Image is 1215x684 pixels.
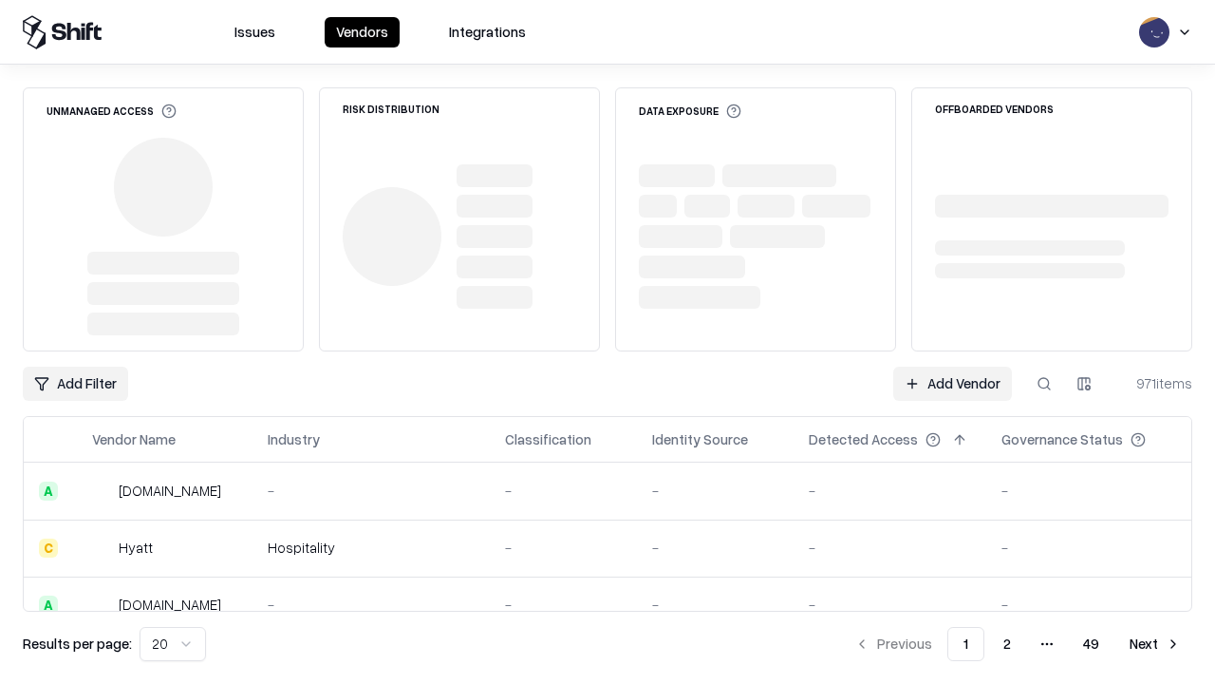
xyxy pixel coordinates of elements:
div: Detected Access [809,429,918,449]
div: - [1001,481,1176,501]
img: primesec.co.il [92,596,111,615]
div: Hospitality [268,538,475,558]
div: C [39,539,58,558]
a: Add Vendor [893,367,1012,401]
img: intrado.com [92,482,111,501]
div: Unmanaged Access [47,104,177,119]
div: [DOMAIN_NAME] [119,595,221,615]
div: [DOMAIN_NAME] [119,481,221,501]
div: Governance Status [1001,429,1123,449]
button: 1 [947,627,984,661]
div: Vendor Name [92,429,176,449]
div: A [39,482,58,501]
div: - [1001,538,1176,558]
button: Add Filter [23,367,128,401]
div: - [652,538,778,558]
div: - [1001,595,1176,615]
div: - [505,481,622,501]
div: Hyatt [119,538,153,558]
button: Integrations [438,17,537,47]
button: 2 [988,627,1026,661]
div: - [809,538,971,558]
p: Results per page: [23,634,132,654]
div: Classification [505,429,591,449]
div: A [39,596,58,615]
div: Industry [268,429,320,449]
button: Issues [223,17,287,47]
nav: pagination [843,627,1192,661]
div: Data Exposure [639,104,741,119]
div: Offboarded Vendors [935,104,1054,114]
div: - [809,595,971,615]
button: 49 [1068,627,1114,661]
div: - [652,595,778,615]
div: Identity Source [652,429,748,449]
div: - [809,481,971,501]
div: - [268,481,475,501]
div: Risk Distribution [343,104,439,114]
button: Next [1118,627,1192,661]
div: - [505,595,622,615]
div: - [268,595,475,615]
div: 971 items [1116,373,1192,393]
button: Vendors [325,17,400,47]
div: - [652,481,778,501]
div: - [505,538,622,558]
img: Hyatt [92,539,111,558]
